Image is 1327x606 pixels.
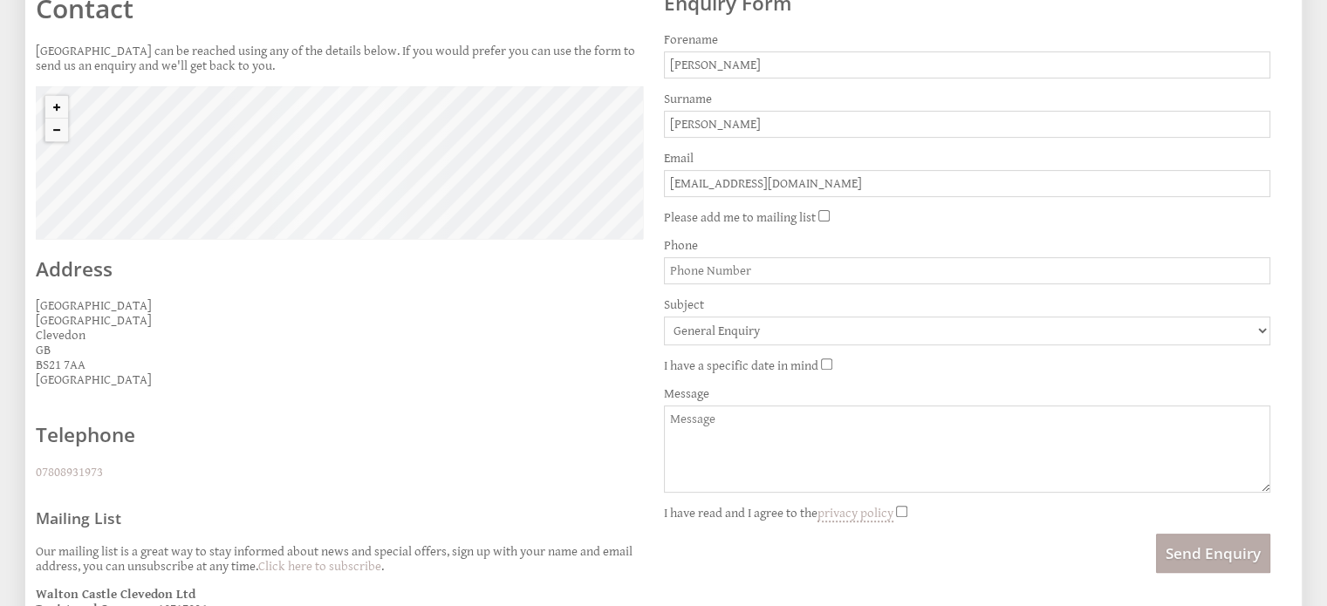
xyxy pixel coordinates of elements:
[36,544,643,574] p: Our mailing list is a great way to stay informed about news and special offers, sign up with your...
[664,111,1271,138] input: Surname
[258,559,381,574] a: Click here to subscribe
[36,86,643,239] canvas: Map
[664,210,816,225] label: Please add me to mailing list
[36,507,643,528] h3: Mailing List
[664,151,1271,166] label: Email
[45,119,68,141] button: Zoom out
[36,587,195,602] strong: Walton Castle Clevedon Ltd
[664,257,1271,284] input: Phone Number
[664,32,1271,47] label: Forename
[36,44,643,73] p: [GEOGRAPHIC_DATA] can be reached using any of the details below. If you would prefer you can use ...
[664,506,893,521] label: I have read and I agree to the
[1156,534,1270,573] button: Send Enquiry
[664,358,818,373] label: I have a specific date in mind
[664,170,1271,197] input: Email Address
[36,298,643,387] p: [GEOGRAPHIC_DATA] [GEOGRAPHIC_DATA] Clevedon GB BS21 7AA [GEOGRAPHIC_DATA]
[664,297,1271,312] label: Subject
[36,465,103,480] a: 07808931973
[664,92,1271,106] label: Surname
[664,238,1271,253] label: Phone
[664,386,1271,401] label: Message
[664,51,1271,78] input: Forename
[817,506,893,522] a: privacy policy
[36,421,318,448] h2: Telephone
[45,96,68,119] button: Zoom in
[36,255,643,283] h2: Address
